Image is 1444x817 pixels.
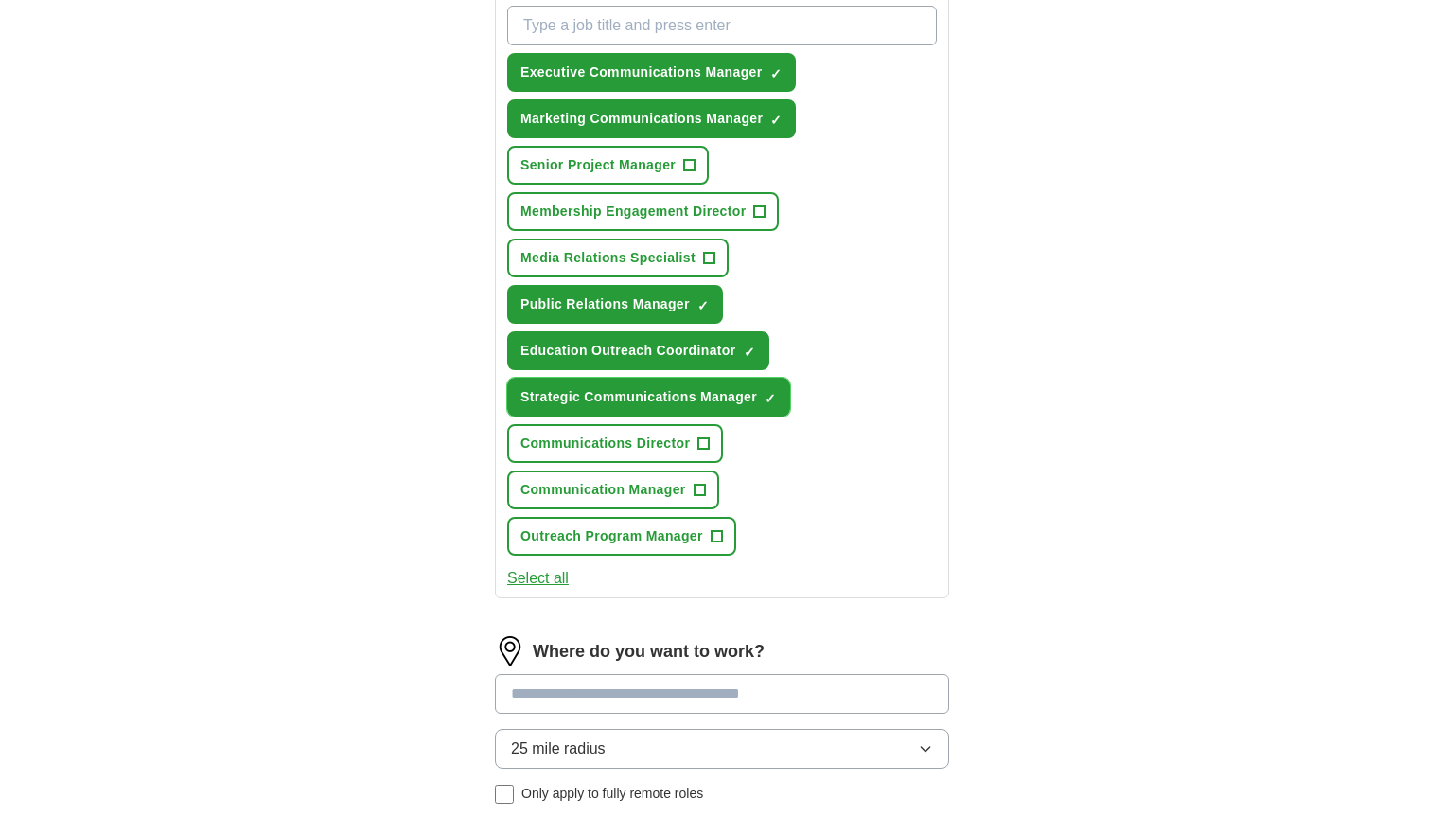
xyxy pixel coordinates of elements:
[744,345,755,360] span: ✓
[533,639,765,665] label: Where do you want to work?
[520,294,690,314] span: Public Relations Manager
[520,155,676,175] span: Senior Project Manager
[507,424,723,463] button: Communications Director
[495,785,514,804] input: Only apply to fully remote roles
[521,784,703,804] span: Only apply to fully remote roles
[507,471,719,509] button: Communication Manager
[520,202,746,222] span: Membership Engagement Director
[520,387,757,407] span: Strategic Communications Manager
[520,248,696,268] span: Media Relations Specialist
[520,341,736,361] span: Education Outreach Coordinator
[520,434,690,453] span: Communications Director
[765,391,776,406] span: ✓
[507,99,796,138] button: Marketing Communications Manager✓
[520,62,763,82] span: Executive Communications Manager
[770,113,782,128] span: ✓
[520,109,763,129] span: Marketing Communications Manager
[507,285,723,324] button: Public Relations Manager✓
[507,378,790,417] button: Strategic Communications Manager✓
[770,66,782,81] span: ✓
[507,517,736,556] button: Outreach Program Manager
[511,737,606,760] span: 25 mile radius
[507,146,709,185] button: Senior Project Manager
[507,53,796,92] button: Executive Communications Manager✓
[495,729,949,769] button: 25 mile radius
[507,6,937,45] input: Type a job title and press enter
[697,298,709,313] span: ✓
[507,192,779,231] button: Membership Engagement Director
[507,239,729,277] button: Media Relations Specialist
[520,480,686,500] span: Communication Manager
[495,636,525,666] img: location.png
[507,567,569,590] button: Select all
[507,331,769,370] button: Education Outreach Coordinator✓
[520,526,703,546] span: Outreach Program Manager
